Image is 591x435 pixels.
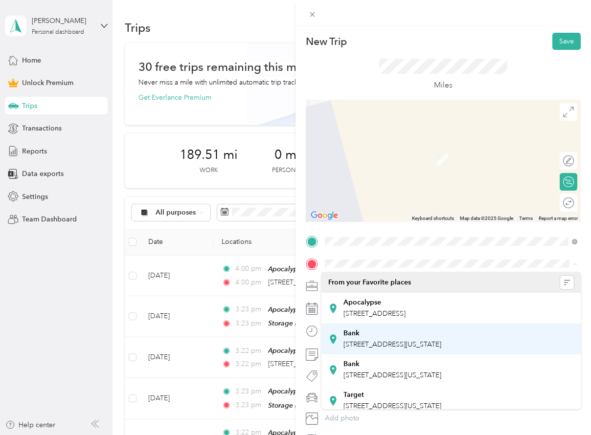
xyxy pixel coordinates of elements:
button: Add photo [321,412,581,425]
a: Terms (opens in new tab) [519,216,533,221]
span: [STREET_ADDRESS][US_STATE] [343,340,441,348]
strong: Bank [343,329,360,338]
p: Miles [434,79,453,91]
iframe: Everlance-gr Chat Button Frame [536,380,591,435]
a: Open this area in Google Maps (opens a new window) [308,209,341,222]
strong: Target [343,391,364,399]
img: Google [308,209,341,222]
span: [STREET_ADDRESS] [343,309,406,318]
a: Report a map error [539,216,578,221]
button: Save [552,33,581,50]
strong: Bank [343,360,360,369]
button: Keyboard shortcuts [412,215,454,222]
p: New Trip [306,35,347,48]
span: From your Favorite places [328,278,411,287]
span: [STREET_ADDRESS][US_STATE] [343,402,441,410]
span: [STREET_ADDRESS][US_STATE] [343,371,441,379]
strong: Apocalypse [343,298,381,307]
span: Map data ©2025 Google [460,216,513,221]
